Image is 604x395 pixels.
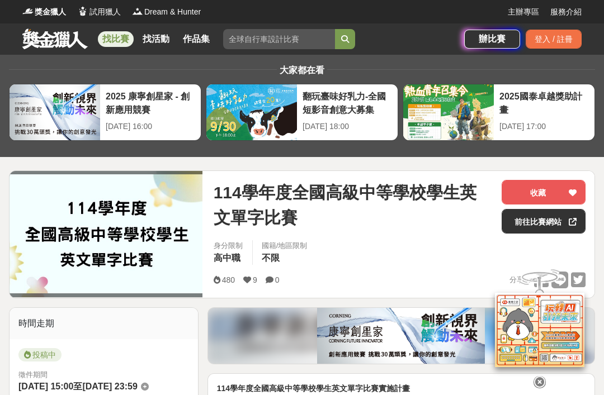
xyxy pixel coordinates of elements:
[223,29,335,49] input: 全球自行車設計比賽
[89,6,121,18] span: 試用獵人
[73,382,82,391] span: 至
[10,308,198,339] div: 時間走期
[262,253,280,263] span: 不限
[502,209,586,234] a: 前往比賽網站
[262,240,308,251] div: 國籍/地區限制
[35,6,66,18] span: 獎金獵人
[144,6,201,18] span: Dream & Hunter
[253,275,257,284] span: 9
[303,121,392,132] div: [DATE] 18:00
[214,180,493,230] span: 114學年度全國高級中等學校學生英文單字比賽
[132,6,143,17] img: Logo
[499,121,589,132] div: [DATE] 17:00
[317,308,485,364] img: c50a62b6-2858-4067-87c4-47b9904c1966.png
[77,6,88,17] img: Logo
[217,384,410,393] strong: 114學年度全國高級中等學校學生英文單字比賽實施計畫
[303,90,392,115] div: 翻玩臺味好乳力-全國短影音創意大募集
[403,84,595,141] a: 2025國泰卓越獎助計畫[DATE] 17:00
[464,30,520,49] a: 辦比賽
[98,31,134,47] a: 找比賽
[18,348,62,361] span: 投稿中
[214,240,243,251] div: 身分限制
[82,382,137,391] span: [DATE] 23:59
[214,253,240,263] span: 高中職
[18,370,48,379] span: 徵件期間
[499,90,589,115] div: 2025國泰卓越獎助計畫
[106,90,195,115] div: 2025 康寧創星家 - 創新應用競賽
[275,275,280,284] span: 0
[502,180,586,204] button: 收藏
[22,6,66,18] a: Logo獎金獵人
[508,6,539,18] a: 主辦專區
[206,84,398,141] a: 翻玩臺味好乳力-全國短影音創意大募集[DATE] 18:00
[18,382,73,391] span: [DATE] 15:00
[526,30,582,49] div: 登入 / 註冊
[495,293,584,367] img: d2146d9a-e6f6-4337-9592-8cefde37ba6b.png
[132,6,201,18] a: LogoDream & Hunter
[138,31,174,47] a: 找活動
[222,275,235,284] span: 480
[9,84,201,141] a: 2025 康寧創星家 - 創新應用競賽[DATE] 16:00
[106,121,195,132] div: [DATE] 16:00
[10,174,202,293] img: Cover Image
[22,6,34,17] img: Logo
[277,65,327,75] span: 大家都在看
[77,6,121,18] a: Logo試用獵人
[550,6,582,18] a: 服務介紹
[178,31,214,47] a: 作品集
